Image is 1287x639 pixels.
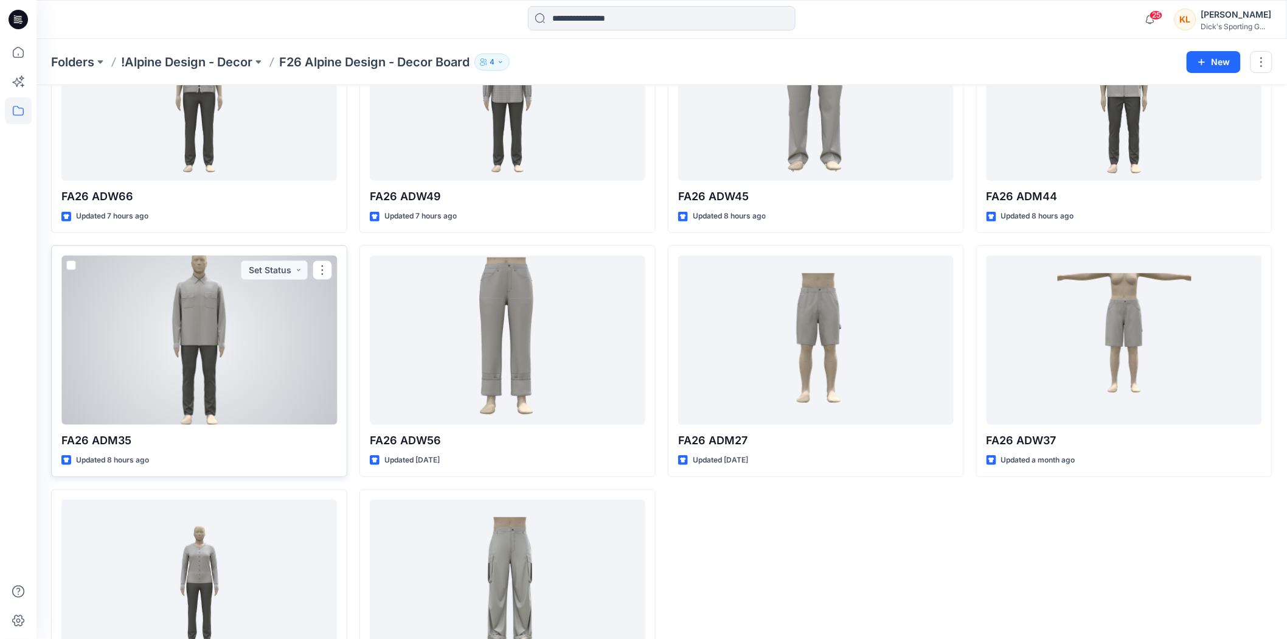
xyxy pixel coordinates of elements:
p: FA26 ADW49 [370,188,645,205]
p: Updated 8 hours ago [693,210,766,223]
p: FA26 ADM35 [61,432,337,449]
p: FA26 ADM44 [987,188,1262,205]
p: Updated 8 hours ago [1001,210,1074,223]
button: New [1187,51,1241,73]
p: FA26 ADW37 [987,432,1262,449]
a: FA26 ADM44 [987,12,1262,181]
p: Updated 7 hours ago [76,210,148,223]
a: FA26 ADW45 [678,12,954,181]
a: FA26 ADW37 [987,256,1262,425]
p: Updated 7 hours ago [384,210,457,223]
a: FA26 ADW56 [370,256,645,425]
p: F26 Alpine Design - Decor Board [279,54,470,71]
p: FA26 ADW45 [678,188,954,205]
p: FA26 ADW66 [61,188,337,205]
p: 4 [490,55,494,69]
div: Dick's Sporting G... [1201,22,1272,31]
p: Updated [DATE] [693,454,748,467]
p: Updated a month ago [1001,454,1075,467]
a: FA26 ADM35 [61,256,337,425]
p: FA26 ADM27 [678,432,954,449]
p: FA26 ADW56 [370,432,645,449]
a: FA26 ADM27 [678,256,954,425]
span: 25 [1150,10,1163,20]
a: FA26 ADW49 [370,12,645,181]
a: Folders [51,54,94,71]
div: [PERSON_NAME] [1201,7,1272,22]
p: Updated [DATE] [384,454,440,467]
p: Updated 8 hours ago [76,454,149,467]
a: FA26 ADW66 [61,12,337,181]
div: KL [1174,9,1196,30]
button: 4 [474,54,510,71]
a: !Alpine Design - Decor [121,54,252,71]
